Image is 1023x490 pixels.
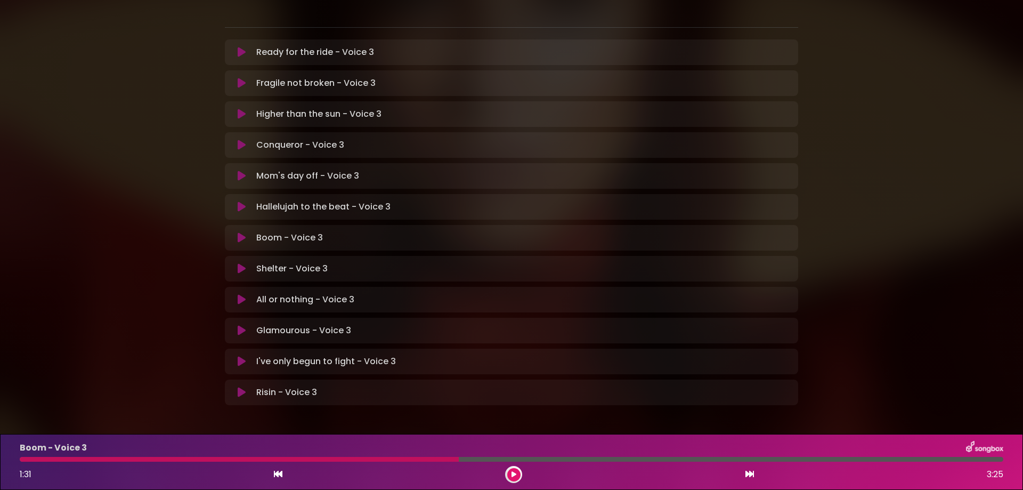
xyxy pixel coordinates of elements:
[256,170,359,182] p: Mom's day off - Voice 3
[256,386,317,399] p: Risin - Voice 3
[256,200,391,213] p: Hallelujah to the beat - Voice 3
[256,46,374,59] p: Ready for the ride - Voice 3
[256,324,351,337] p: Glamourous - Voice 3
[256,355,396,368] p: I've only begun to fight - Voice 3
[966,441,1003,455] img: songbox-logo-white.png
[256,231,323,244] p: Boom - Voice 3
[256,262,328,275] p: Shelter - Voice 3
[256,139,344,151] p: Conqueror - Voice 3
[256,108,381,121] p: Higher than the sun - Voice 3
[256,293,354,306] p: All or nothing - Voice 3
[20,441,87,454] p: Boom - Voice 3
[256,77,376,90] p: Fragile not broken - Voice 3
